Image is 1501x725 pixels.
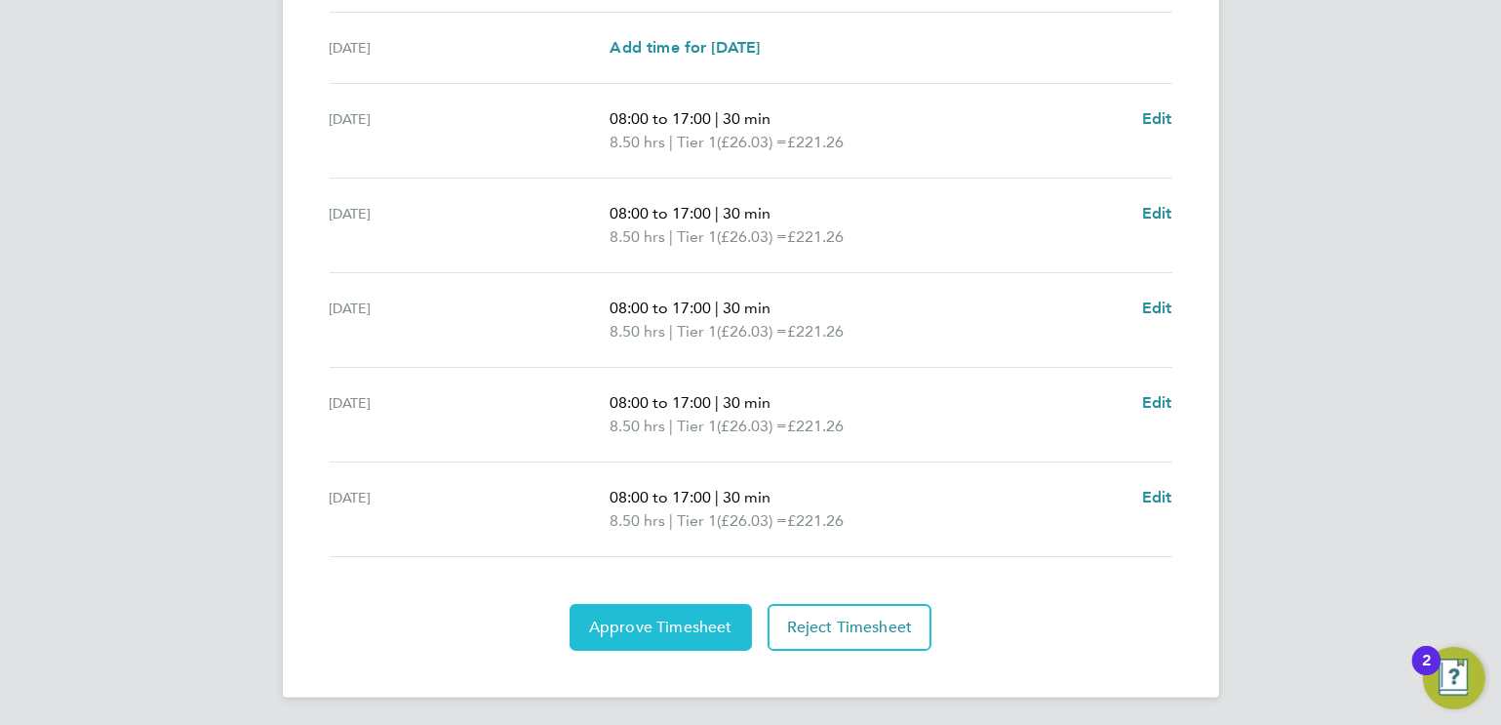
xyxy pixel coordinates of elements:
[669,511,673,530] span: |
[610,133,665,151] span: 8.50 hrs
[677,509,717,533] span: Tier 1
[715,204,719,222] span: |
[669,227,673,246] span: |
[787,227,844,246] span: £221.26
[715,299,719,317] span: |
[1142,109,1172,128] span: Edit
[330,391,611,438] div: [DATE]
[723,393,770,412] span: 30 min
[570,604,752,651] button: Approve Timesheet
[669,133,673,151] span: |
[717,322,787,341] span: (£26.03) =
[715,488,719,506] span: |
[610,393,711,412] span: 08:00 to 17:00
[610,322,665,341] span: 8.50 hrs
[723,109,770,128] span: 30 min
[717,227,787,246] span: (£26.03) =
[1142,202,1172,225] a: Edit
[1142,488,1172,506] span: Edit
[1142,204,1172,222] span: Edit
[717,417,787,435] span: (£26.03) =
[723,204,770,222] span: 30 min
[610,227,665,246] span: 8.50 hrs
[669,322,673,341] span: |
[330,107,611,154] div: [DATE]
[677,320,717,343] span: Tier 1
[787,133,844,151] span: £221.26
[787,322,844,341] span: £221.26
[677,415,717,438] span: Tier 1
[715,109,719,128] span: |
[610,511,665,530] span: 8.50 hrs
[330,36,611,60] div: [DATE]
[787,618,913,637] span: Reject Timesheet
[1142,107,1172,131] a: Edit
[610,36,760,60] a: Add time for [DATE]
[610,109,711,128] span: 08:00 to 17:00
[330,202,611,249] div: [DATE]
[677,131,717,154] span: Tier 1
[1142,299,1172,317] span: Edit
[787,511,844,530] span: £221.26
[715,393,719,412] span: |
[669,417,673,435] span: |
[610,299,711,317] span: 08:00 to 17:00
[610,417,665,435] span: 8.50 hrs
[677,225,717,249] span: Tier 1
[1142,297,1172,320] a: Edit
[1423,647,1485,709] button: Open Resource Center, 2 new notifications
[723,488,770,506] span: 30 min
[787,417,844,435] span: £221.26
[1422,661,1431,686] div: 2
[610,204,711,222] span: 08:00 to 17:00
[723,299,770,317] span: 30 min
[1142,391,1172,415] a: Edit
[330,297,611,343] div: [DATE]
[768,604,932,651] button: Reject Timesheet
[1142,393,1172,412] span: Edit
[1142,486,1172,509] a: Edit
[610,38,760,57] span: Add time for [DATE]
[610,488,711,506] span: 08:00 to 17:00
[717,133,787,151] span: (£26.03) =
[717,511,787,530] span: (£26.03) =
[589,618,732,637] span: Approve Timesheet
[330,486,611,533] div: [DATE]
